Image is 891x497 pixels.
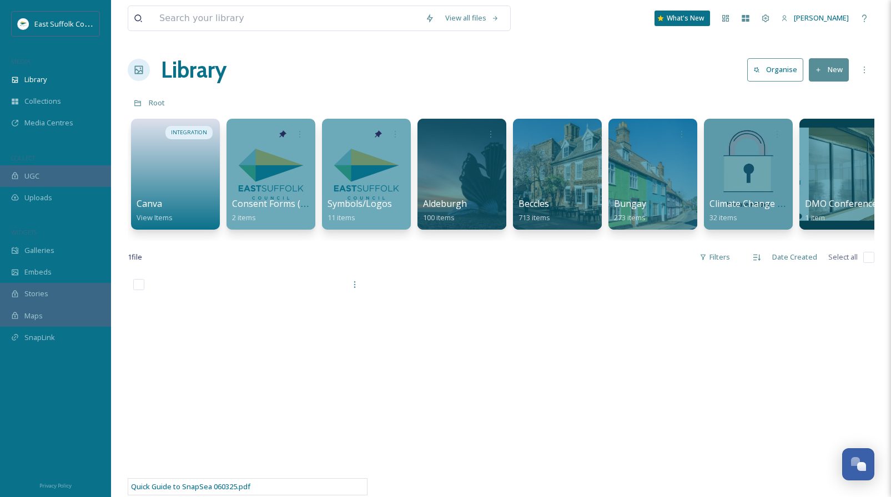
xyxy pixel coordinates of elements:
[694,246,736,268] div: Filters
[34,18,100,29] span: East Suffolk Council
[423,199,467,222] a: Aldeburgh100 items
[767,246,823,268] div: Date Created
[24,74,47,85] span: Library
[11,57,31,65] span: MEDIA
[709,212,737,222] span: 32 items
[614,197,646,210] span: Bungay
[149,98,165,108] span: Root
[423,197,467,210] span: Aldeburgh
[39,482,72,489] span: Privacy Policy
[809,58,849,81] button: New
[655,11,710,26] a: What's New
[11,154,35,162] span: COLLECT
[161,53,226,87] a: Library
[794,13,849,23] span: [PERSON_NAME]
[440,7,505,29] a: View all files
[805,199,877,222] a: DMO Conference1 item
[747,58,809,81] a: Organise
[423,212,455,222] span: 100 items
[137,212,173,222] span: View Items
[232,212,256,222] span: 2 items
[171,129,207,136] span: INTEGRATION
[232,199,343,222] a: Consent Forms (Template)2 items
[747,58,803,81] button: Organise
[131,481,250,491] span: Quick Guide to SnapSea 060325.pdf
[519,197,549,210] span: Beccles
[828,252,858,262] span: Select all
[11,228,37,236] span: WIDGETS
[614,212,646,222] span: 273 items
[232,197,343,210] span: Consent Forms (Template)
[328,199,392,222] a: Symbols/Logos11 items
[24,192,52,203] span: Uploads
[519,212,550,222] span: 713 items
[614,199,646,222] a: Bungay273 items
[128,113,223,230] a: INTEGRATIONCanvaView Items
[24,288,48,299] span: Stories
[149,96,165,109] a: Root
[24,267,52,277] span: Embeds
[328,212,355,222] span: 11 items
[842,448,874,480] button: Open Chat
[24,245,54,256] span: Galleries
[137,197,162,210] span: Canva
[519,199,550,222] a: Beccles713 items
[709,199,842,222] a: Climate Change & Sustainability32 items
[328,197,392,210] span: Symbols/Logos
[709,197,842,210] span: Climate Change & Sustainability
[24,96,61,106] span: Collections
[805,212,825,222] span: 1 item
[24,311,43,321] span: Maps
[128,252,142,262] span: 1 file
[805,197,877,210] span: DMO Conference
[18,18,29,29] img: ESC%20Logo.png
[24,171,39,181] span: UGC
[154,6,420,31] input: Search your library
[39,478,72,491] a: Privacy Policy
[24,332,55,343] span: SnapLink
[24,118,73,128] span: Media Centres
[776,7,854,29] a: [PERSON_NAME]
